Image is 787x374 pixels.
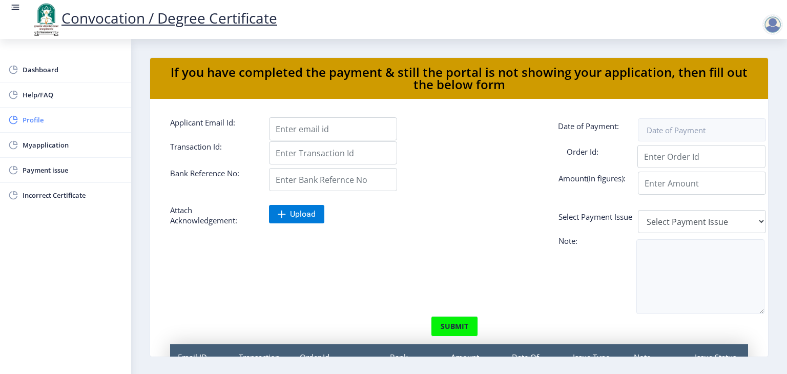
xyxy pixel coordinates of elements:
[269,141,397,164] input: Enter Transaction Id
[638,172,766,195] input: Enter Amount
[550,121,649,136] label: Date of Payment:
[23,139,123,151] span: Myapplication
[31,8,277,28] a: Convocation / Degree Certificate
[162,205,261,225] label: Attach Acknowledgement:
[290,209,316,219] span: Upload
[551,236,650,250] label: Note:
[23,64,123,76] span: Dashboard
[637,145,765,168] input: Enter Order Id
[31,2,61,37] img: logo
[162,141,261,160] label: Transaction Id:
[162,168,261,187] label: Bank Reference No:
[162,117,261,136] label: Applicant Email Id:
[23,164,123,176] span: Payment issue
[23,189,123,201] span: Incorrect Certificate
[269,168,397,191] input: Enter Bank Refernce No
[431,316,478,337] button: submit
[23,114,123,126] span: Profile
[23,89,123,101] span: Help/FAQ
[269,117,397,140] input: Enter email id
[150,58,768,99] nb-card-header: If you have completed the payment & still the portal is not showing your application, then fill o...
[638,118,766,141] input: Date of Payment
